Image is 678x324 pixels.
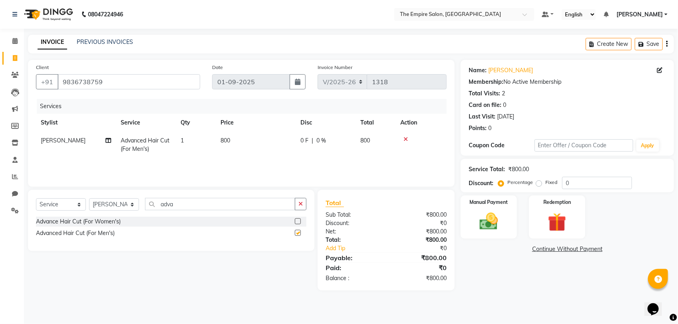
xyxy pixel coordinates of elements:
[508,165,529,174] div: ₹800.00
[488,124,491,132] div: 0
[176,114,216,132] th: Qty
[36,74,58,89] button: +91
[386,236,453,244] div: ₹800.00
[469,78,666,86] div: No Active Membership
[360,137,370,144] span: 800
[469,165,505,174] div: Service Total:
[181,137,184,144] span: 1
[320,263,386,273] div: Paid:
[469,179,493,188] div: Discount:
[320,244,397,253] a: Add Tip
[386,274,453,283] div: ₹800.00
[145,198,295,210] input: Search or Scan
[36,217,121,226] div: Advance Hair Cut (For Women's)
[320,236,386,244] div: Total:
[318,64,352,71] label: Invoice Number
[36,229,115,237] div: Advanced Hair Cut (For Men's)
[469,89,500,98] div: Total Visits:
[386,227,453,236] div: ₹800.00
[320,211,386,219] div: Sub Total:
[300,136,308,145] span: 0 F
[312,136,313,145] span: |
[644,292,670,316] iframe: chat widget
[212,64,223,71] label: Date
[497,113,514,121] div: [DATE]
[116,114,176,132] th: Service
[396,114,447,132] th: Action
[586,38,632,50] button: Create New
[36,64,49,71] label: Client
[462,245,672,253] a: Continue Without Payment
[216,114,296,132] th: Price
[316,136,326,145] span: 0 %
[386,219,453,227] div: ₹0
[545,179,557,186] label: Fixed
[507,179,533,186] label: Percentage
[469,66,487,75] div: Name:
[320,227,386,236] div: Net:
[356,114,396,132] th: Total
[469,124,487,132] div: Points:
[38,35,67,49] a: INVOICE
[488,66,533,75] a: [PERSON_NAME]
[474,211,504,232] img: _cash.svg
[386,253,453,263] div: ₹800.00
[469,141,535,150] div: Coupon Code
[535,139,633,152] input: Enter Offer / Coupon Code
[386,263,453,273] div: ₹0
[636,140,659,152] button: Apply
[542,211,573,234] img: _gift.svg
[635,38,663,50] button: Save
[121,137,169,152] span: Advanced Hair Cut (For Men's)
[469,113,495,121] div: Last Visit:
[469,78,503,86] div: Membership:
[88,3,123,26] b: 08047224946
[469,199,508,206] label: Manual Payment
[397,244,453,253] div: ₹0
[543,199,571,206] label: Redemption
[77,38,133,45] a: PREVIOUS INVOICES
[326,199,344,207] span: Total
[616,10,663,19] span: [PERSON_NAME]
[503,101,506,109] div: 0
[469,101,501,109] div: Card on file:
[296,114,356,132] th: Disc
[386,211,453,219] div: ₹800.00
[320,253,386,263] div: Payable:
[58,74,200,89] input: Search by Name/Mobile/Email/Code
[41,137,85,144] span: [PERSON_NAME]
[320,219,386,227] div: Discount:
[502,89,505,98] div: 2
[20,3,75,26] img: logo
[37,99,453,114] div: Services
[221,137,230,144] span: 800
[320,274,386,283] div: Balance :
[36,114,116,132] th: Stylist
